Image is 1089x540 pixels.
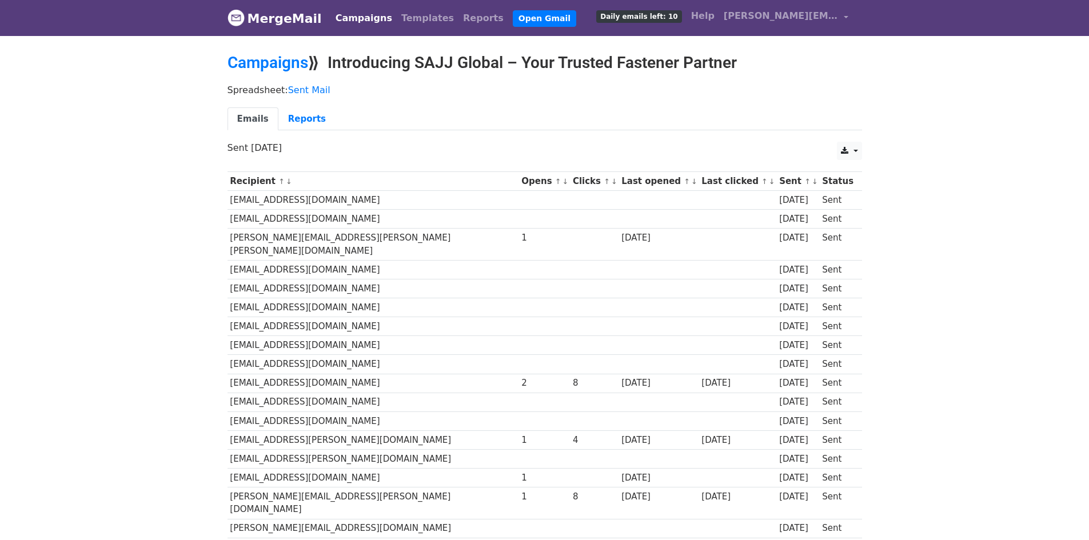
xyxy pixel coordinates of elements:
[819,336,856,355] td: Sent
[819,229,856,261] td: Sent
[779,471,817,485] div: [DATE]
[779,339,817,352] div: [DATE]
[228,355,519,374] td: [EMAIL_ADDRESS][DOMAIN_NAME]
[278,107,336,131] a: Reports
[779,434,817,447] div: [DATE]
[779,282,817,295] div: [DATE]
[228,393,519,411] td: [EMAIL_ADDRESS][DOMAIN_NAME]
[779,377,817,390] div: [DATE]
[555,177,561,186] a: ↑
[819,355,856,374] td: Sent
[228,9,245,26] img: MergeMail logo
[563,177,569,186] a: ↓
[819,279,856,298] td: Sent
[228,469,519,487] td: [EMAIL_ADDRESS][DOMAIN_NAME]
[596,10,681,23] span: Daily emails left: 10
[228,84,862,96] p: Spreadsheet:
[819,298,856,317] td: Sent
[286,177,292,186] a: ↓
[804,177,811,186] a: ↑
[779,320,817,333] div: [DATE]
[761,177,768,186] a: ↑
[521,471,567,485] div: 1
[521,377,567,390] div: 2
[228,260,519,279] td: [EMAIL_ADDRESS][DOMAIN_NAME]
[570,172,619,191] th: Clicks
[719,5,853,31] a: [PERSON_NAME][EMAIL_ADDRESS][DOMAIN_NAME]
[228,229,519,261] td: [PERSON_NAME][EMAIL_ADDRESS][PERSON_NAME][PERSON_NAME][DOMAIN_NAME]
[228,336,519,355] td: [EMAIL_ADDRESS][DOMAIN_NAME]
[812,177,818,186] a: ↓
[228,279,519,298] td: [EMAIL_ADDRESS][DOMAIN_NAME]
[521,490,567,503] div: 1
[228,142,862,154] p: Sent [DATE]
[779,453,817,466] div: [DATE]
[819,430,856,449] td: Sent
[819,374,856,393] td: Sent
[573,434,616,447] div: 4
[573,490,616,503] div: 8
[513,10,576,27] a: Open Gmail
[819,411,856,430] td: Sent
[228,430,519,449] td: [EMAIL_ADDRESS][PERSON_NAME][DOMAIN_NAME]
[228,172,519,191] th: Recipient
[699,172,777,191] th: Last clicked
[779,395,817,409] div: [DATE]
[779,490,817,503] div: [DATE]
[228,298,519,317] td: [EMAIL_ADDRESS][DOMAIN_NAME]
[604,177,610,186] a: ↑
[573,377,616,390] div: 8
[724,9,838,23] span: [PERSON_NAME][EMAIL_ADDRESS][DOMAIN_NAME]
[819,210,856,229] td: Sent
[684,177,690,186] a: ↑
[228,374,519,393] td: [EMAIL_ADDRESS][DOMAIN_NAME]
[779,231,817,245] div: [DATE]
[701,434,773,447] div: [DATE]
[621,377,696,390] div: [DATE]
[621,434,696,447] div: [DATE]
[228,107,278,131] a: Emails
[819,487,856,519] td: Sent
[228,53,862,73] h2: ⟫ Introducing SAJJ Global – Your Trusted Fastener Partner
[611,177,617,186] a: ↓
[779,415,817,428] div: [DATE]
[819,260,856,279] td: Sent
[779,194,817,207] div: [DATE]
[228,519,519,538] td: [PERSON_NAME][EMAIL_ADDRESS][DOMAIN_NAME]
[779,263,817,277] div: [DATE]
[228,210,519,229] td: [EMAIL_ADDRESS][DOMAIN_NAME]
[779,358,817,371] div: [DATE]
[621,231,696,245] div: [DATE]
[776,172,819,191] th: Sent
[521,231,567,245] div: 1
[288,85,330,95] a: Sent Mail
[819,519,856,538] td: Sent
[687,5,719,27] a: Help
[779,522,817,535] div: [DATE]
[691,177,697,186] a: ↓
[458,7,508,30] a: Reports
[621,490,696,503] div: [DATE]
[701,490,773,503] div: [DATE]
[819,393,856,411] td: Sent
[519,172,571,191] th: Opens
[701,377,773,390] div: [DATE]
[228,317,519,336] td: [EMAIL_ADDRESS][DOMAIN_NAME]
[621,471,696,485] div: [DATE]
[228,487,519,519] td: [PERSON_NAME][EMAIL_ADDRESS][PERSON_NAME][DOMAIN_NAME]
[228,53,308,72] a: Campaigns
[228,191,519,210] td: [EMAIL_ADDRESS][DOMAIN_NAME]
[779,301,817,314] div: [DATE]
[819,317,856,336] td: Sent
[278,177,285,186] a: ↑
[228,6,322,30] a: MergeMail
[331,7,397,30] a: Campaigns
[819,172,856,191] th: Status
[819,449,856,468] td: Sent
[819,191,856,210] td: Sent
[819,469,856,487] td: Sent
[228,449,519,468] td: [EMAIL_ADDRESS][PERSON_NAME][DOMAIN_NAME]
[592,5,686,27] a: Daily emails left: 10
[397,7,458,30] a: Templates
[769,177,775,186] a: ↓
